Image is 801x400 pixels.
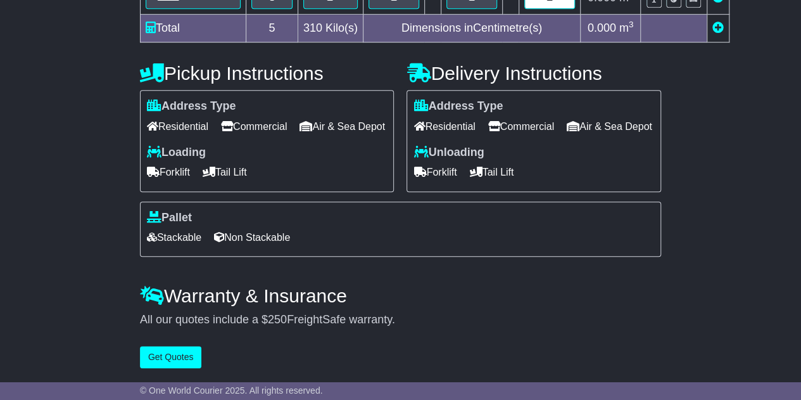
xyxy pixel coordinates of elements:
[629,20,634,29] sup: 3
[147,100,236,113] label: Address Type
[147,162,190,182] span: Forklift
[303,22,322,34] span: 310
[300,117,385,136] span: Air & Sea Depot
[140,15,246,42] td: Total
[214,228,290,247] span: Non Stackable
[413,117,475,136] span: Residential
[147,228,201,247] span: Stackable
[567,117,652,136] span: Air & Sea Depot
[221,117,287,136] span: Commercial
[268,313,287,326] span: 250
[140,385,323,396] span: © One World Courier 2025. All rights reserved.
[588,22,616,34] span: 0.000
[469,162,514,182] span: Tail Lift
[413,100,503,113] label: Address Type
[140,346,202,368] button: Get Quotes
[140,313,661,327] div: All our quotes include a $ FreightSafe warranty.
[298,15,363,42] td: Kilo(s)
[147,146,206,160] label: Loading
[140,63,394,84] h4: Pickup Instructions
[203,162,247,182] span: Tail Lift
[246,15,298,42] td: 5
[407,63,661,84] h4: Delivery Instructions
[147,211,192,225] label: Pallet
[488,117,554,136] span: Commercial
[140,285,661,306] h4: Warranty & Insurance
[712,22,724,34] a: Add new item
[413,162,457,182] span: Forklift
[619,22,634,34] span: m
[147,117,208,136] span: Residential
[363,15,580,42] td: Dimensions in Centimetre(s)
[413,146,484,160] label: Unloading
